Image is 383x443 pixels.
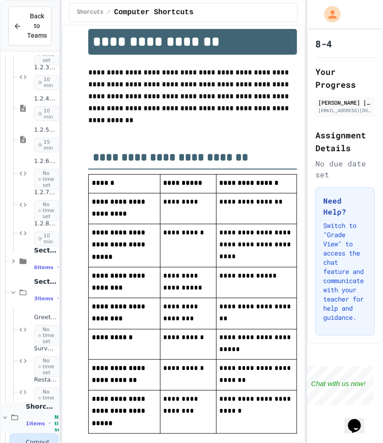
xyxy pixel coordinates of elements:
[34,189,57,197] span: 1.2.7: Recipe Calculator
[315,37,332,50] h1: 8-4
[34,126,57,134] span: 1.2.5: Review - Variables and Data Types
[307,366,374,405] iframe: chat widget
[34,265,53,271] span: 6 items
[34,107,59,121] span: 10 min
[49,420,51,427] span: •
[34,95,57,103] span: 1.2.4: Variables and Data Types
[34,169,61,190] span: No time set
[34,325,61,346] span: No time set
[26,421,45,427] span: 1 items
[107,9,110,16] span: /
[34,158,57,165] span: 1.2.6: Temperature Converter
[26,403,57,411] span: Shorcuts
[34,376,57,384] span: Restaurant Reservation System
[344,406,374,434] iframe: chat widget
[27,11,47,40] span: Back to Teams
[34,246,57,255] span: Section 1.3
[77,9,103,16] span: Shorcuts
[34,296,53,302] span: 3 items
[315,65,375,91] h2: Your Progress
[34,357,61,378] span: No time set
[34,345,57,353] span: Survey Builder
[34,232,59,246] span: 10 min
[8,6,51,45] button: Back to Teams
[54,415,67,433] span: No time set
[34,138,59,153] span: 15 min
[57,295,59,302] span: •
[34,64,57,72] span: 1.2.3: What's the Type?
[114,7,194,18] span: Computer Shortcuts
[318,107,372,114] div: [EMAIL_ADDRESS][DOMAIN_NAME]
[34,75,59,90] span: 10 min
[323,221,367,322] p: Switch to "Grade View" to access the chat feature and communicate with your teacher for help and ...
[34,220,57,228] span: 1.2.8: Dream Home ASCII Art
[318,98,372,107] div: [PERSON_NAME] [PERSON_NAME]
[34,388,61,409] span: No time set
[34,314,57,322] span: Greeting Bot
[314,4,343,25] div: My Account
[315,158,375,180] div: No due date set
[57,264,59,271] span: •
[34,278,57,286] span: Section 1.4
[323,195,367,217] h3: Need Help?
[34,200,61,221] span: No time set
[315,129,375,154] h2: Assignment Details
